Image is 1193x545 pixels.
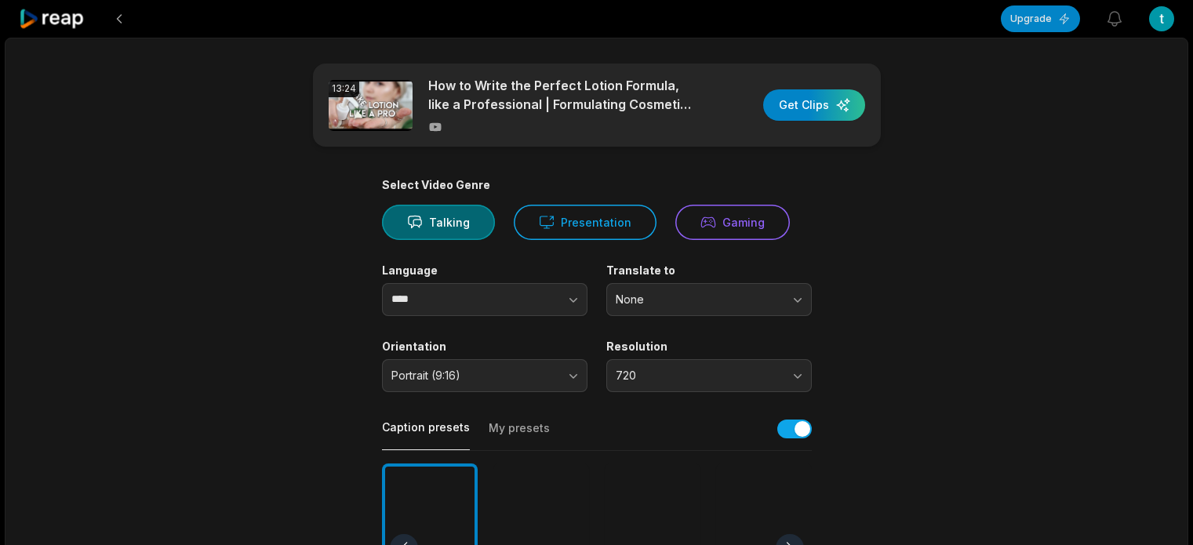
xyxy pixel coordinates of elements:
label: Language [382,263,587,278]
button: 720 [606,359,812,392]
div: 13:24 [329,80,359,97]
button: Presentation [514,205,657,240]
span: Portrait (9:16) [391,369,556,383]
button: Portrait (9:16) [382,359,587,392]
span: None [616,292,780,307]
button: Upgrade [1001,5,1080,32]
p: How to Write the Perfect Lotion Formula, like a Professional | Formulating Cosmetics For Beginners [428,76,699,114]
label: Translate to [606,263,812,278]
button: None [606,283,812,316]
span: 720 [616,369,780,383]
button: Gaming [675,205,790,240]
button: Get Clips [763,89,865,121]
label: Orientation [382,340,587,354]
button: Talking [382,205,495,240]
button: My presets [489,420,550,450]
div: Select Video Genre [382,178,812,192]
button: Caption presets [382,420,470,450]
label: Resolution [606,340,812,354]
